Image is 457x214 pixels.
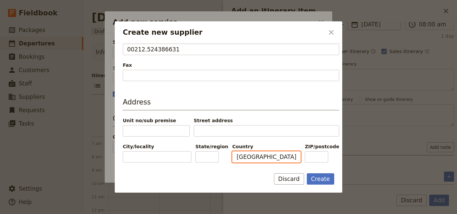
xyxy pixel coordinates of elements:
input: Unit no/sub premise [123,125,190,137]
button: Close dialog [326,27,337,38]
button: Create [307,173,335,185]
span: ZIP/postcode [305,143,339,150]
span: Unit no/sub premise [123,117,190,124]
input: State/region [195,151,219,163]
input: Phone [123,44,339,55]
span: State/region [195,143,228,150]
input: City/locality [123,151,191,163]
input: Country [232,151,301,163]
input: ZIP/postcode [305,151,328,163]
span: City/locality [123,143,191,150]
input: Fax [123,70,339,81]
span: Country [232,143,301,150]
h2: Create new supplier [123,27,324,37]
button: Discard [274,173,304,185]
h3: Address [123,97,339,111]
input: Street address [194,125,339,137]
span: Street address [194,117,339,124]
span: Fax [123,62,339,68]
